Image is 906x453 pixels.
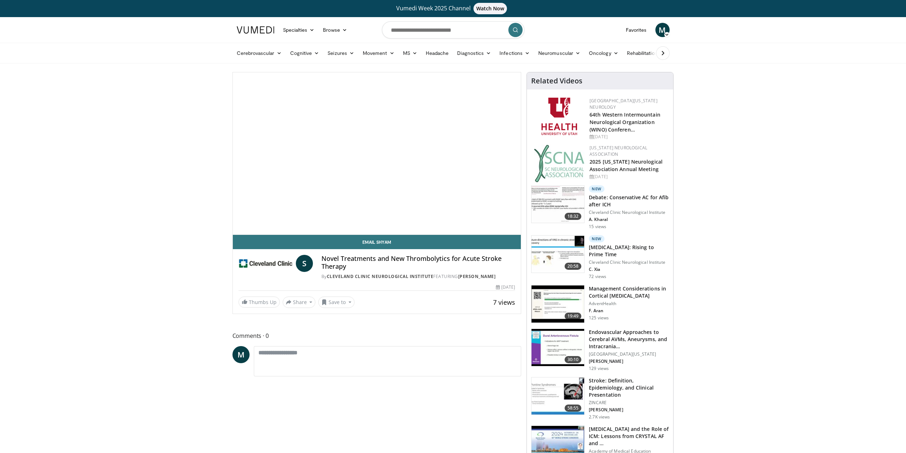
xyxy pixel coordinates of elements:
[589,351,669,357] p: [GEOGRAPHIC_DATA][US_STATE]
[421,46,453,60] a: Headache
[531,186,584,223] img: 514e11ea-87f1-47fb-adb8-ddffea0a3059.150x105_q85_crop-smart_upscale.jpg
[318,297,355,308] button: Save to
[590,134,667,140] div: [DATE]
[565,405,582,412] span: 58:55
[321,273,515,280] div: By FEATURING
[531,235,669,279] a: 20:58 New [MEDICAL_DATA]: Rising to Prime Time Cleveland Clinic Neurological Institute C. Xia 72 ...
[286,46,324,60] a: Cognitive
[495,46,534,60] a: Infections
[590,145,647,157] a: [US_STATE] Neurological Association
[622,23,651,37] a: Favorites
[531,236,584,273] img: f1d696cd-2275-40a1-93b3-437403182b66.150x105_q85_crop-smart_upscale.jpg
[232,331,522,340] span: Comments 0
[589,407,669,413] p: [PERSON_NAME]
[590,98,658,110] a: [GEOGRAPHIC_DATA][US_STATE] Neurology
[589,426,669,447] h3: [MEDICAL_DATA] and the Role of ICM: Lessons from CRYSTAL AF and …
[655,23,670,37] a: M
[589,329,669,350] h3: Endovascular Approaches to Cerebral AVMs, Aneurysms, and Intracrania…
[541,98,577,135] img: f6362829-b0a3-407d-a044-59546adfd345.png.150x105_q85_autocrop_double_scale_upscale_version-0.2.png
[239,297,280,308] a: Thumbs Up
[589,224,606,230] p: 15 views
[534,145,585,182] img: b123db18-9392-45ae-ad1d-42c3758a27aa.jpg.150x105_q85_autocrop_double_scale_upscale_version-0.2.jpg
[534,46,585,60] a: Neuromuscular
[531,329,669,371] a: 30:10 Endovascular Approaches to Cerebral AVMs, Aneurysms, and Intracrania… [GEOGRAPHIC_DATA][US_...
[589,308,669,314] p: F. Aran
[589,185,604,192] p: New
[565,313,582,320] span: 19:49
[232,346,250,363] a: M
[589,414,610,420] p: 2.7K views
[565,213,582,220] span: 18:32
[589,267,669,272] p: C. Xia
[453,46,495,60] a: Diagnostics
[238,3,669,14] a: Vumedi Week 2025 ChannelWatch Now
[396,4,510,12] span: Vumedi Week 2025 Channel
[239,255,293,272] img: Cleveland Clinic Neurological Institute
[531,329,584,366] img: 6167d7e7-641b-44fc-89de-ec99ed7447bb.150x105_q85_crop-smart_upscale.jpg
[589,274,606,279] p: 72 views
[323,46,358,60] a: Seizures
[531,185,669,230] a: 18:32 New Debate: Conservative AC for Afib after ICH Cleveland Clinic Neurological Institute A. K...
[589,235,604,242] p: New
[473,3,507,14] span: Watch Now
[237,26,274,34] img: VuMedi Logo
[232,46,286,60] a: Cerebrovascular
[458,273,496,279] a: [PERSON_NAME]
[589,259,669,265] p: Cleveland Clinic Neurological Institute
[589,400,669,406] p: ZINCARE
[319,23,351,37] a: Browse
[589,366,609,371] p: 129 views
[531,77,582,85] h4: Related Videos
[327,273,434,279] a: Cleveland Clinic Neurological Institute
[565,356,582,363] span: 30:10
[496,284,515,290] div: [DATE]
[565,263,582,270] span: 20:58
[382,21,524,38] input: Search topics, interventions
[589,194,669,208] h3: Debate: Conservative AC for Afib after ICH
[589,210,669,215] p: Cleveland Clinic Neurological Institute
[358,46,399,60] a: Movement
[589,359,669,364] p: [PERSON_NAME]
[590,111,660,133] a: 64th Western Intermountain Neurological Organization (WINO) Conferen…
[531,377,584,415] img: 26d5732c-95f1-4678-895e-01ffe56ce748.150x105_q85_crop-smart_upscale.jpg
[531,285,669,323] a: 19:49 Management Considerations in Cortical [MEDICAL_DATA] AdventHealth F. Aran 125 views
[279,23,319,37] a: Specialties
[233,72,521,235] video-js: Video Player
[399,46,421,60] a: MS
[233,235,521,249] a: Email Shyam
[589,377,669,398] h3: Stroke: Definition, Epidemiology, and Clinical Presentation
[493,298,515,307] span: 7 views
[590,174,667,180] div: [DATE]
[589,217,669,222] p: A. Kharal
[589,315,609,321] p: 125 views
[585,46,623,60] a: Oncology
[283,297,316,308] button: Share
[589,244,669,258] h3: [MEDICAL_DATA]: Rising to Prime Time
[531,377,669,420] a: 58:55 Stroke: Definition, Epidemiology, and Clinical Presentation ZINCARE [PERSON_NAME] 2.7K views
[321,255,515,270] h4: Novel Treatments and New Thrombolytics for Acute Stroke Therapy
[296,255,313,272] a: S
[531,285,584,323] img: 43dcbb99-5764-4f51-bf18-3e9fe8b1d216.150x105_q85_crop-smart_upscale.jpg
[623,46,662,60] a: Rehabilitation
[589,301,669,307] p: AdventHealth
[589,285,669,299] h3: Management Considerations in Cortical [MEDICAL_DATA]
[590,158,663,173] a: 2025 [US_STATE] Neurological Association Annual Meeting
